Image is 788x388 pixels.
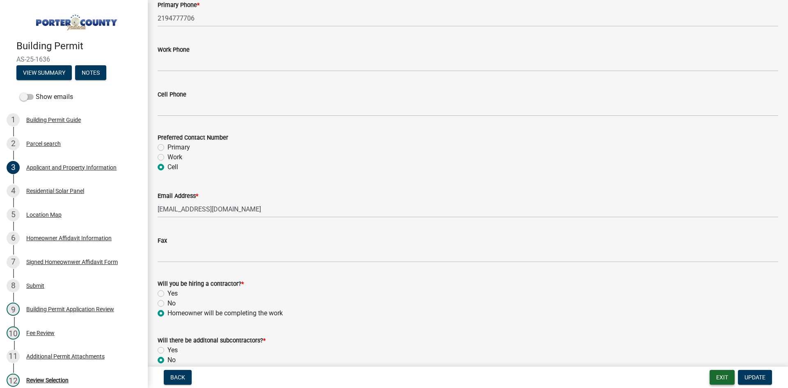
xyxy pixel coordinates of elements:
label: Show emails [20,92,73,102]
div: 3 [7,161,20,174]
wm-modal-confirm: Summary [16,70,72,76]
div: 6 [7,232,20,245]
div: Building Permit Guide [26,117,81,123]
button: Back [164,370,192,385]
button: View Summary [16,65,72,80]
label: Preferred Contact Number [158,135,228,141]
label: No [167,298,176,308]
button: Exit [710,370,735,385]
label: Primary [167,142,190,152]
div: 1 [7,113,20,126]
div: Submit [26,283,44,289]
label: Email Address [158,193,198,199]
span: Back [170,374,185,381]
div: Fee Review [26,330,55,336]
label: Yes [167,345,178,355]
div: Applicant and Property Information [26,165,117,170]
label: Primary Phone [158,2,199,8]
label: Homeowner will be completing the work [167,308,283,318]
label: No [167,355,176,365]
div: 4 [7,184,20,197]
div: 12 [7,374,20,387]
div: 5 [7,208,20,221]
span: Update [744,374,765,381]
label: Will there be additonal subcontractors? [158,338,266,344]
button: Update [738,370,772,385]
label: Cell [167,162,178,172]
wm-modal-confirm: Notes [75,70,106,76]
div: 2 [7,137,20,150]
div: Review Selection [26,377,69,383]
label: Cell Phone [158,92,186,98]
div: Building Permit Application Review [26,306,114,312]
label: Work [167,152,182,162]
div: Signed Homeownwer Affidavit Form [26,259,118,265]
div: Homeowner Affidavit Information [26,235,112,241]
span: AS-25-1636 [16,55,131,63]
div: 11 [7,350,20,363]
label: Fax [158,238,167,244]
div: 7 [7,255,20,269]
div: Residential Solar Panel [26,188,84,194]
label: Will you be hiring a contractor? [158,281,244,287]
div: 10 [7,326,20,340]
div: Parcel search [26,141,61,147]
div: Additional Permit Attachments [26,354,105,359]
h4: Building Permit [16,40,141,52]
img: Porter County, Indiana [16,9,135,32]
div: 9 [7,303,20,316]
div: Location Map [26,212,62,218]
div: 8 [7,279,20,292]
label: Yes [167,289,178,298]
button: Notes [75,65,106,80]
label: Work Phone [158,47,190,53]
